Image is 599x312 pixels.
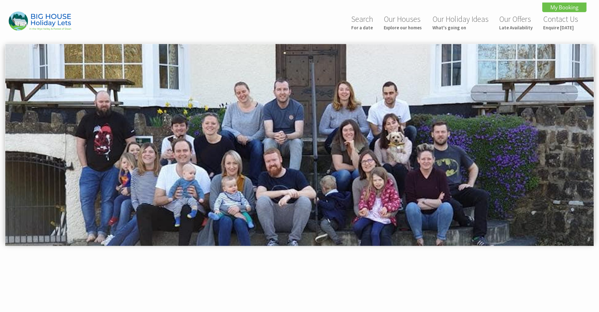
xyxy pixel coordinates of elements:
[384,14,422,31] a: Our HousesExplore our homes
[432,14,489,31] a: Our Holiday IdeasWhat's going on
[543,14,578,31] a: Contact UsEnquire [DATE]
[543,25,578,31] small: Enquire [DATE]
[499,14,533,31] a: Our OffersLate Availability
[351,14,373,31] a: SearchFor a date
[499,25,533,31] small: Late Availability
[9,12,71,31] img: Big House Holiday Lets
[384,25,422,31] small: Explore our homes
[351,25,373,31] small: For a date
[432,25,489,31] small: What's going on
[542,2,587,12] a: My Booking
[4,264,595,310] iframe: Customer reviews powered by Trustpilot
